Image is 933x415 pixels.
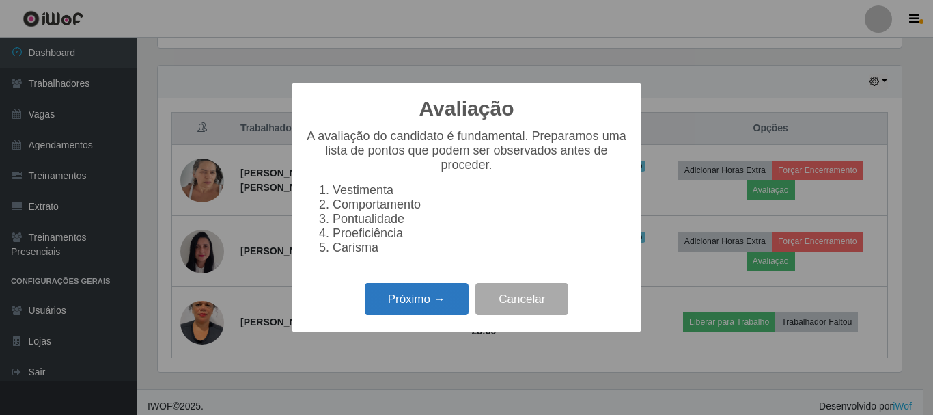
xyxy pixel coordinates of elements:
[365,283,469,315] button: Próximo →
[333,226,628,241] li: Proeficiência
[475,283,568,315] button: Cancelar
[419,96,514,121] h2: Avaliação
[333,241,628,255] li: Carisma
[333,212,628,226] li: Pontualidade
[305,129,628,172] p: A avaliação do candidato é fundamental. Preparamos uma lista de pontos que podem ser observados a...
[333,183,628,198] li: Vestimenta
[333,198,628,212] li: Comportamento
